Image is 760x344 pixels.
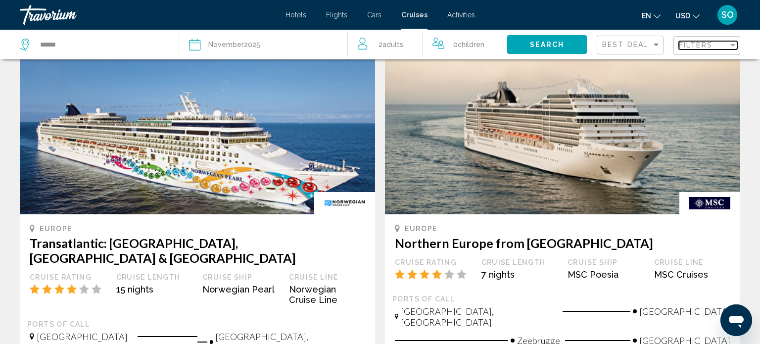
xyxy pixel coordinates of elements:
[654,269,731,280] div: MSC Cruises
[116,284,193,295] div: 15 nights
[326,11,347,19] a: Flights
[382,41,403,49] span: Adults
[348,30,507,59] button: Travelers: 2 adults, 0 children
[568,258,644,267] div: Cruise Ship
[385,56,740,214] img: 1595507127.jpg
[30,236,365,265] h3: Transatlantic: [GEOGRAPHIC_DATA], [GEOGRAPHIC_DATA] & [GEOGRAPHIC_DATA]
[401,306,553,328] span: [GEOGRAPHIC_DATA], [GEOGRAPHIC_DATA]
[289,284,366,305] div: Norwegian Cruise Line
[208,41,244,49] span: November
[507,35,587,53] button: Search
[285,11,306,19] a: Hotels
[202,284,279,295] div: Norwegian Pearl
[654,258,731,267] div: Cruise Line
[289,273,366,282] div: Cruise Line
[721,10,734,20] span: SO
[639,306,730,317] span: [GEOGRAPHIC_DATA]
[642,8,661,23] button: Change language
[379,38,403,51] span: 2
[40,225,72,233] span: Europe
[675,12,690,20] span: USD
[20,56,375,214] img: 1610013639.png
[679,41,712,49] span: Filters
[401,11,427,19] a: Cruises
[27,320,368,329] div: Ports of call
[116,273,193,282] div: Cruise Length
[405,225,437,233] span: Europe
[602,41,654,49] span: Best Deals
[568,269,644,280] div: MSC Poesia
[458,41,484,49] span: Children
[602,41,661,49] mat-select: Sort by
[673,36,740,56] button: Filter
[20,5,276,25] a: Travorium
[208,38,260,51] div: 2025
[30,273,106,282] div: Cruise Rating
[392,295,733,303] div: Ports of call
[481,269,558,280] div: 7 nights
[675,8,700,23] button: Change currency
[395,258,472,267] div: Cruise Rating
[314,192,375,214] img: ncl.gif
[481,258,558,267] div: Cruise Length
[189,30,338,59] button: November2025
[530,41,565,49] span: Search
[679,192,740,214] img: msccruise.gif
[37,331,128,342] span: [GEOGRAPHIC_DATA]
[453,38,484,51] span: 0
[202,273,279,282] div: Cruise Ship
[367,11,381,19] a: Cars
[714,4,740,25] button: User Menu
[447,11,475,19] a: Activities
[720,304,752,336] iframe: Schaltfläche zum Öffnen des Messaging-Fensters
[642,12,651,20] span: en
[395,236,730,250] h3: Northern Europe from [GEOGRAPHIC_DATA]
